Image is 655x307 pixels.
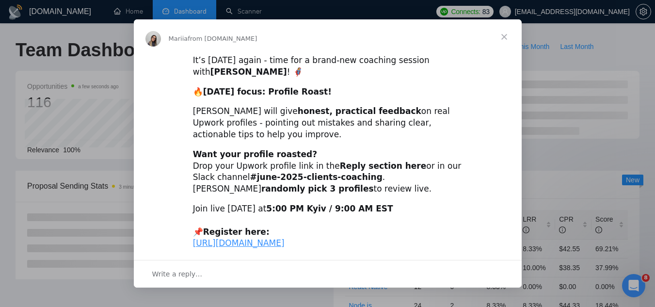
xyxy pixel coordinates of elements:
[193,203,463,249] div: Join live [DATE] at 📌 ​
[203,87,332,97] b: [DATE] focus: Profile Roast!
[169,35,188,42] span: Mariia
[188,35,257,42] span: from [DOMAIN_NAME]
[203,227,270,237] b: Register here:
[193,149,317,159] b: Want your profile roasted?
[340,161,427,171] b: Reply section here
[152,268,203,280] span: Write a reply…
[193,86,463,98] div: 🔥
[487,19,522,54] span: Close
[193,55,463,78] div: It’s [DATE] again - time for a brand-new coaching session with ! 🦸‍♀️
[298,106,421,116] b: honest, practical feedback
[145,31,161,47] img: Profile image for Mariia
[134,260,522,288] div: Open conversation and reply
[210,67,287,77] b: [PERSON_NAME]
[193,106,463,140] div: [PERSON_NAME] will give on real Upwork profiles - pointing out mistakes and sharing clear, action...
[193,238,285,248] a: [URL][DOMAIN_NAME]
[266,204,393,213] b: 5:00 PM Kyiv / 9:00 AM EST
[250,172,382,182] b: #june-2025-clients-coaching
[193,149,463,195] div: Drop your Upwork profile link in the or in our Slack channel . [PERSON_NAME] to review live.
[261,184,374,194] b: randomly pick 3 profiles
